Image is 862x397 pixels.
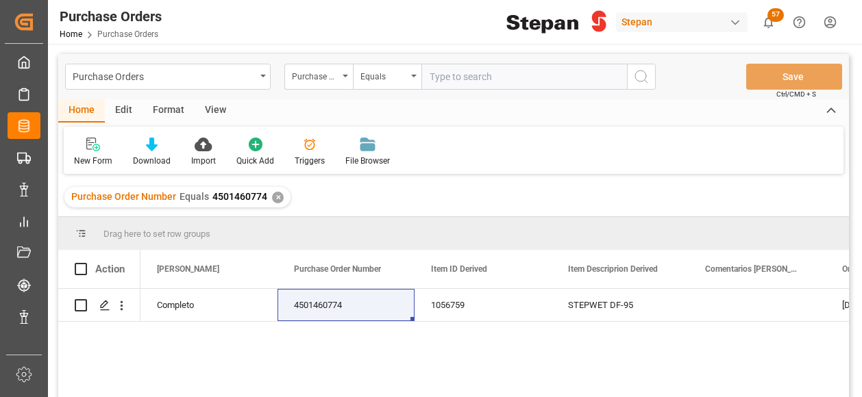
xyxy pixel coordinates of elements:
div: ✕ [272,192,284,203]
span: Equals [180,191,209,202]
div: STEPWET DF-95 [552,289,689,321]
span: Item Descriprion Derived [568,264,658,274]
div: New Form [74,155,112,167]
span: Comentarios [PERSON_NAME] [705,264,797,274]
span: Ctrl/CMD + S [776,89,816,99]
span: Item ID Derived [431,264,487,274]
button: open menu [353,64,421,90]
div: Purchase Orders [73,67,256,84]
div: Equals [360,67,407,83]
div: Home [58,99,105,123]
span: Purchase Order Number [294,264,381,274]
button: open menu [65,64,271,90]
div: 4501460774 [278,289,415,321]
div: Download [133,155,171,167]
div: Purchase Order Number [292,67,338,83]
div: Quick Add [236,155,274,167]
span: 4501460774 [212,191,267,202]
button: Save [746,64,842,90]
button: open menu [284,64,353,90]
span: Drag here to set row groups [103,229,210,239]
div: Completo [157,290,261,321]
span: Purchase Order Number [71,191,176,202]
div: Stepan [616,12,748,32]
span: 57 [767,8,784,22]
div: Import [191,155,216,167]
button: search button [627,64,656,90]
div: Purchase Orders [60,6,162,27]
div: Format [143,99,195,123]
div: View [195,99,236,123]
span: [PERSON_NAME] [157,264,219,274]
input: Type to search [421,64,627,90]
div: Triggers [295,155,325,167]
button: Help Center [784,7,815,38]
div: 1056759 [415,289,552,321]
div: Press SPACE to select this row. [58,289,140,322]
div: Action [95,263,125,275]
button: show 57 new notifications [753,7,784,38]
div: Edit [105,99,143,123]
button: Stepan [616,9,753,35]
a: Home [60,29,82,39]
div: File Browser [345,155,390,167]
img: Stepan_Company_logo.svg.png_1713531530.png [506,10,606,34]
